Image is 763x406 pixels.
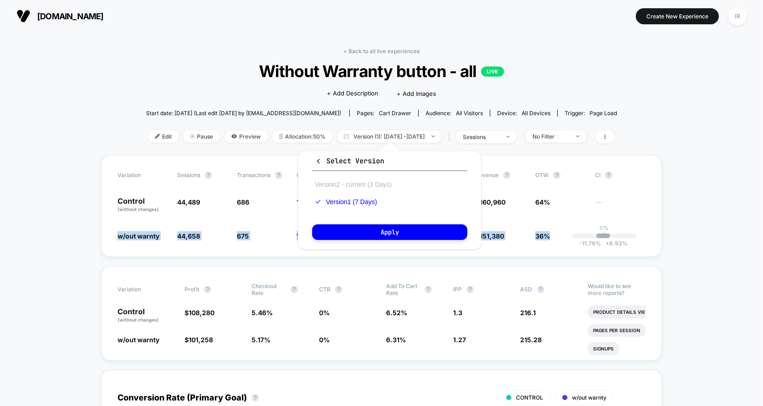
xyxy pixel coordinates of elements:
[636,8,719,24] button: Create New Experience
[535,232,550,240] span: 36%
[576,135,579,137] img: end
[185,336,213,344] span: $
[118,172,168,179] span: Variation
[14,9,107,23] button: [DOMAIN_NAME]
[189,336,213,344] span: 101,258
[535,198,550,206] span: 64%
[379,110,411,117] span: cart drawer
[279,134,283,139] img: rebalance
[190,134,195,139] img: end
[386,309,407,317] span: 6.52 %
[237,198,249,206] span: 686
[603,231,605,238] p: |
[588,283,645,296] p: Would like to see more reports?
[170,61,594,81] span: Without Warranty button - all
[118,308,175,323] p: Control
[343,48,420,55] a: < Back to all live experiences
[729,7,746,25] div: IR
[397,90,436,97] span: + Add Images
[521,309,536,317] span: 216.1
[605,172,612,179] button: ?
[426,110,483,117] div: Audience:
[319,336,330,344] span: 0 %
[327,89,378,98] span: + Add Description
[237,172,270,178] span: Transactions
[312,156,467,171] button: Select Version
[118,232,159,240] span: w/out warnty
[17,9,30,23] img: Visually logo
[606,240,609,247] span: +
[601,240,628,247] span: 8.93 %
[386,283,420,296] span: Add To Cart Rate
[453,336,466,344] span: 1.27
[466,286,474,293] button: ?
[118,336,159,344] span: w/out warnty
[521,286,533,293] span: ASD
[224,130,268,143] span: Preview
[553,172,561,179] button: ?
[177,198,200,206] span: 44,489
[572,394,606,401] span: w/out warnty
[533,133,569,140] div: No Filter
[312,180,394,189] button: Version2 - current (3 Days)
[537,286,544,293] button: ?
[335,286,342,293] button: ?
[177,172,200,178] span: Sessions
[565,110,617,117] div: Trigger:
[589,110,617,117] span: Page Load
[252,394,259,401] button: ?
[312,198,380,206] button: Version1 (7 Days)
[453,286,462,293] span: IPP
[237,232,249,240] span: 675
[183,130,220,143] span: Pause
[490,110,557,117] span: Device:
[595,200,645,213] span: ---
[456,110,483,117] span: All Visitors
[118,317,159,323] span: (without changes)
[579,240,601,247] span: -11.79 %
[319,309,330,317] span: 0 %
[386,336,406,344] span: 6.31 %
[588,342,619,355] li: Signups
[357,110,411,117] div: Pages:
[185,286,199,293] span: Profit
[337,130,442,143] span: Version (1): [DATE] - [DATE]
[521,336,542,344] span: 215.28
[600,224,609,231] p: 0%
[146,110,341,117] span: Start date: [DATE] (Last edit [DATE] by [EMAIL_ADDRESS][DOMAIN_NAME])
[588,324,646,337] li: Pages Per Session
[522,110,550,117] span: all devices
[118,197,168,213] p: Control
[588,306,672,318] li: Product Details Views Rate
[205,172,212,179] button: ?
[272,130,332,143] span: Allocation: 50%
[425,286,432,293] button: ?
[503,172,511,179] button: ?
[155,134,160,139] img: edit
[453,309,462,317] span: 1.3
[344,134,349,139] img: calendar
[319,286,331,293] span: CTR
[595,172,645,179] span: CI
[446,130,456,144] span: |
[148,130,179,143] span: Edit
[480,198,505,206] span: 160,960
[275,172,282,179] button: ?
[480,232,504,240] span: 151,380
[312,224,467,240] button: Apply
[118,206,159,212] span: (without changes)
[481,67,504,77] p: LIVE
[118,283,168,296] span: Variation
[315,156,384,166] span: Select Version
[516,394,543,401] span: CONTROL
[189,309,214,317] span: 108,280
[463,133,499,140] div: sessions
[291,286,298,293] button: ?
[252,309,273,317] span: 5.46 %
[37,11,104,21] span: [DOMAIN_NAME]
[252,283,286,296] span: Checkout Rate
[204,286,211,293] button: ?
[432,135,435,137] img: end
[506,136,510,138] img: end
[185,309,214,317] span: $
